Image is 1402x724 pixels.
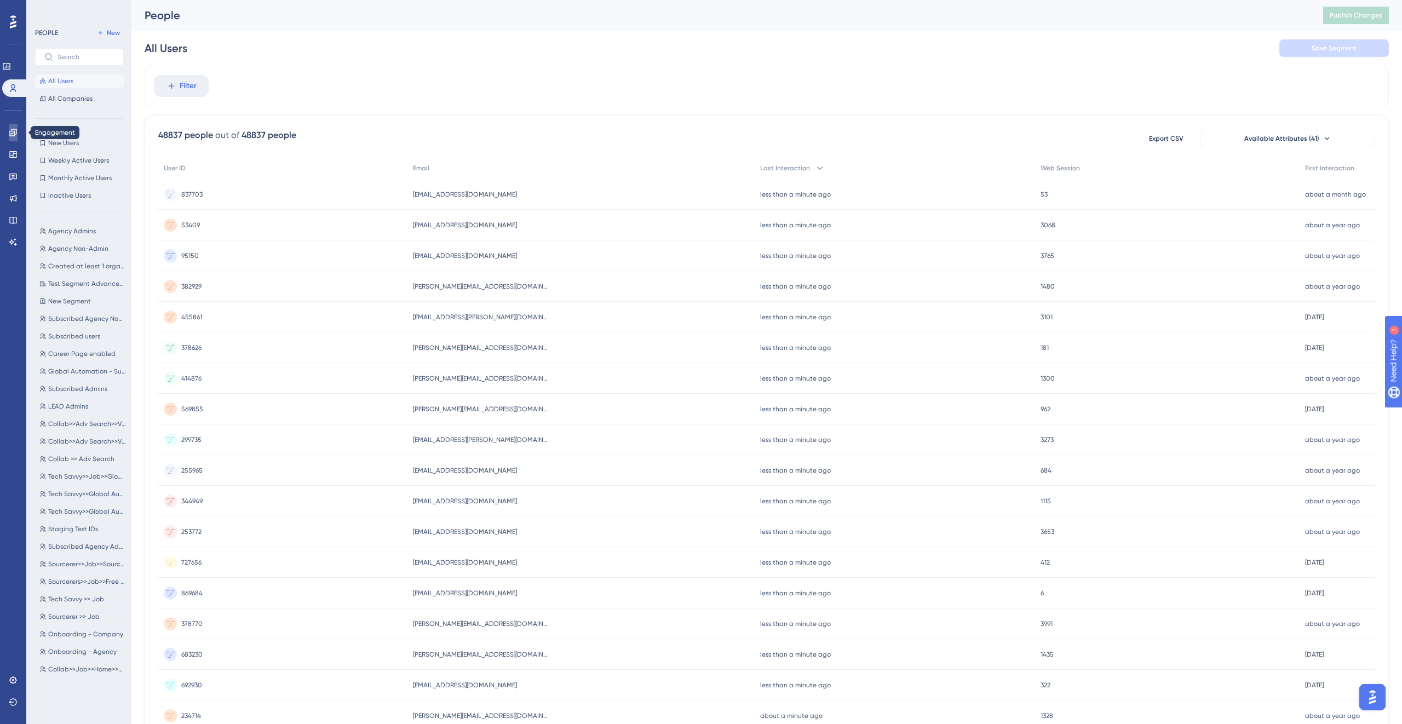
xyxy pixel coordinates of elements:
[35,171,124,185] button: Monthly Active Users
[1041,221,1055,229] span: 3068
[413,405,550,413] span: [PERSON_NAME][EMAIL_ADDRESS][DOMAIN_NAME]
[1139,130,1193,147] button: Export CSV
[35,189,124,202] button: Inactive Users
[760,313,831,321] time: less than a minute ago
[48,367,126,376] span: Global Automation - Subscribed
[181,405,203,413] span: 569855
[35,558,130,571] button: Sourcerer>>Job>>Sourcing Hub
[48,647,117,656] span: Onboarding - Agency
[1041,282,1055,291] span: 1480
[48,525,98,533] span: Staging Test IDs
[48,279,126,288] span: Test Segment Advanced Search [BETA]
[48,191,91,200] span: Inactive Users
[413,711,550,720] span: [PERSON_NAME][EMAIL_ADDRESS][DOMAIN_NAME]
[413,589,517,597] span: [EMAIL_ADDRESS][DOMAIN_NAME]
[164,164,186,173] span: User ID
[35,610,130,623] button: Sourcerer >> Job
[48,227,96,235] span: Agency Admins
[413,313,550,321] span: [EMAIL_ADDRESS][PERSON_NAME][DOMAIN_NAME]
[1041,711,1053,720] span: 1328
[35,260,130,273] button: Created at least 1 organization
[760,375,831,382] time: less than a minute ago
[1330,11,1382,20] span: Publish Changes
[48,94,93,103] span: All Companies
[1041,405,1050,413] span: 962
[35,295,130,308] button: New Segment
[35,435,130,448] button: Collab>>Adv Search>>Video
[1305,589,1324,597] time: [DATE]
[180,79,197,93] span: Filter
[413,343,550,352] span: [PERSON_NAME][EMAIL_ADDRESS][DOMAIN_NAME]
[1041,589,1044,597] span: 6
[48,437,126,446] span: Collab>>Adv Search>>Video
[181,681,202,689] span: 692930
[1312,44,1357,53] span: Save Segment
[1305,283,1360,290] time: about a year ago
[413,681,517,689] span: [EMAIL_ADDRESS][DOMAIN_NAME]
[413,190,517,199] span: [EMAIL_ADDRESS][DOMAIN_NAME]
[181,650,203,659] span: 683230
[1279,39,1389,57] button: Save Segment
[1305,651,1324,658] time: [DATE]
[1305,252,1360,260] time: about a year ago
[48,77,73,85] span: All Users
[181,497,203,505] span: 344949
[48,577,126,586] span: Sourcerers>>Job>>Free Job Boards
[35,452,130,466] button: Collab >> Adv Search
[35,663,130,676] button: Collab>>Job>>Home>>Custom Job Pipeline
[35,540,130,553] button: Subscribed Agency Admins
[760,221,831,229] time: less than a minute ago
[48,402,88,411] span: LEAD Admins
[1305,405,1324,413] time: [DATE]
[35,417,130,430] button: Collab>>Adv Search>>Video>>Teams
[35,312,130,325] button: Subscribed Agency Non-Admins
[181,190,203,199] span: 837703
[181,619,203,628] span: 378770
[413,527,517,536] span: [EMAIL_ADDRESS][DOMAIN_NAME]
[1041,527,1054,536] span: 3653
[48,542,126,551] span: Subscribed Agency Admins
[35,242,130,255] button: Agency Non-Admin
[48,332,100,341] span: Subscribed users
[181,313,202,321] span: 455861
[35,645,130,658] button: Onboarding - Agency
[1305,528,1360,536] time: about a year ago
[1244,134,1319,143] span: Available Attributes (41)
[413,558,517,567] span: [EMAIL_ADDRESS][DOMAIN_NAME]
[35,347,130,360] button: Career Page enabled
[145,8,1296,23] div: People
[48,262,126,271] span: Created at least 1 organization
[760,589,831,597] time: less than a minute ago
[48,630,123,639] span: Onboarding - Company
[1305,436,1360,444] time: about a year ago
[215,129,239,142] div: out of
[181,221,200,229] span: 53409
[48,490,126,498] span: Tech Savvy>>Global Automation>>Custom Reports
[145,41,187,56] div: All Users
[1041,650,1054,659] span: 1435
[1305,344,1324,352] time: [DATE]
[760,164,810,173] span: Last Interaction
[181,558,202,567] span: 727656
[35,74,124,88] button: All Users
[154,75,209,97] button: Filter
[1305,221,1360,229] time: about a year ago
[1305,191,1366,198] time: about a month ago
[35,136,124,150] button: New Users
[35,330,130,343] button: Subscribed users
[1305,313,1324,321] time: [DATE]
[35,522,130,536] button: Staging Test IDs
[1041,558,1050,567] span: 412
[1041,374,1055,383] span: 1300
[35,575,130,588] button: Sourcerers>>Job>>Free Job Boards
[48,139,79,147] span: New Users
[181,374,202,383] span: 414876
[35,382,130,395] button: Subscribed Admins
[413,435,550,444] span: [EMAIL_ADDRESS][PERSON_NAME][DOMAIN_NAME]
[35,505,130,518] button: Tech Savvy>>Global Automation>>Custom Reports>>Open API[Admin]
[48,349,116,358] span: Career Page enabled
[1041,619,1053,628] span: 3991
[1041,343,1049,352] span: 181
[181,343,202,352] span: 378626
